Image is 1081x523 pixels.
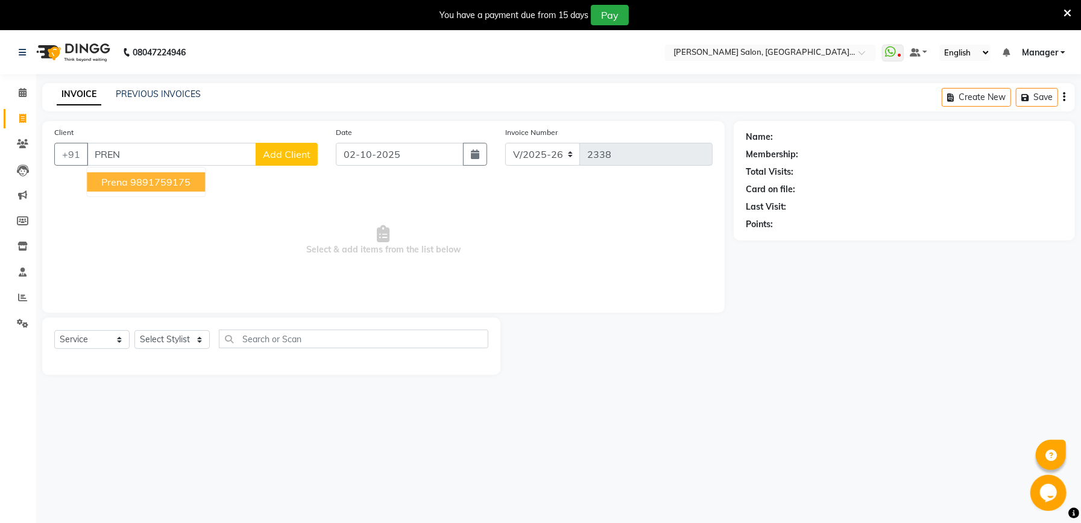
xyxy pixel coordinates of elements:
span: Prena [101,176,128,188]
span: Manager [1022,46,1058,59]
div: Last Visit: [746,201,786,213]
div: Membership: [746,148,798,161]
input: Search by Name/Mobile/Email/Code [87,143,256,166]
button: Pay [591,5,629,25]
a: PREVIOUS INVOICES [116,89,201,99]
button: Add Client [256,143,318,166]
span: Add Client [263,148,310,160]
button: Create New [942,88,1011,107]
label: Date [336,127,352,138]
label: Client [54,127,74,138]
ngb-highlight: 9891759175 [130,176,191,188]
b: 08047224946 [133,36,186,69]
a: INVOICE [57,84,101,105]
div: Points: [746,218,773,231]
div: You have a payment due from 15 days [440,9,588,22]
iframe: chat widget [1030,475,1069,511]
button: +91 [54,143,88,166]
label: Invoice Number [505,127,558,138]
span: Select & add items from the list below [54,180,713,301]
input: Search or Scan [219,330,488,348]
img: logo [31,36,113,69]
button: Save [1016,88,1058,107]
div: Card on file: [746,183,795,196]
div: Name: [746,131,773,143]
div: Total Visits: [746,166,793,178]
